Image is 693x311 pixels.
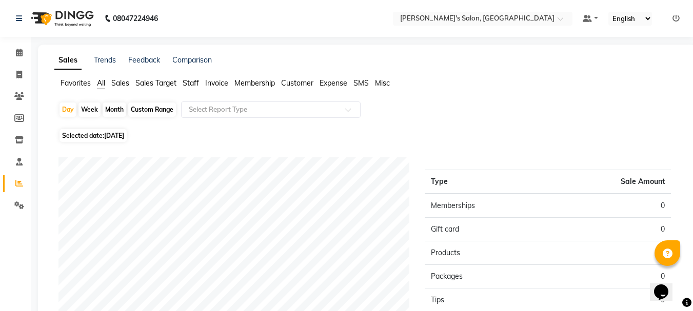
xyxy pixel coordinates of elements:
a: Trends [94,55,116,65]
span: Sales [111,78,129,88]
th: Type [425,170,548,194]
span: Selected date: [60,129,127,142]
div: Custom Range [128,102,176,117]
a: Feedback [128,55,160,65]
b: 08047224946 [113,4,158,33]
span: Membership [234,78,275,88]
a: Sales [54,51,82,70]
span: Misc [375,78,390,88]
iframe: chat widget [650,270,683,301]
div: Day [60,102,76,117]
span: Invoice [205,78,228,88]
td: 0 [548,218,671,241]
img: logo [26,4,96,33]
td: Products [425,241,548,265]
span: Expense [320,78,347,88]
span: All [97,78,105,88]
a: Comparison [172,55,212,65]
td: Packages [425,265,548,288]
span: Staff [183,78,199,88]
div: Week [78,102,101,117]
span: Sales Target [135,78,176,88]
div: Month [103,102,126,117]
td: Gift card [425,218,548,241]
td: Memberships [425,194,548,218]
td: 0 [548,265,671,288]
span: Customer [281,78,313,88]
td: 0 [548,194,671,218]
span: [DATE] [104,132,124,139]
span: Favorites [61,78,91,88]
td: 0 [548,241,671,265]
span: SMS [353,78,369,88]
th: Sale Amount [548,170,671,194]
